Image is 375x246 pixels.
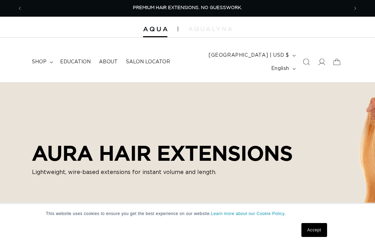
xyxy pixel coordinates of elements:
img: aqualyna.com [189,27,232,31]
button: Previous announcement [12,2,27,15]
span: English [271,65,289,72]
p: This website uses cookies to ensure you get the best experience on our website. [46,211,329,217]
a: About [95,55,122,69]
h2: AURA HAIR EXTENSIONS [32,141,293,165]
a: Salon Locator [122,55,174,69]
p: Lightweight, wire-based extensions for instant volume and length. [32,168,293,176]
span: Salon Locator [126,59,170,65]
span: PREMIUM HAIR EXTENSIONS. NO GUESSWORK. [133,6,242,10]
button: [GEOGRAPHIC_DATA] | USD $ [205,49,299,62]
button: English [267,62,299,75]
a: Accept [301,223,327,237]
span: About [99,59,118,65]
a: Learn more about our Cookie Policy. [211,211,286,216]
a: Education [56,55,95,69]
button: Next announcement [348,2,363,15]
summary: Search [299,54,314,70]
span: Education [60,59,91,65]
span: [GEOGRAPHIC_DATA] | USD $ [209,52,289,59]
img: Aqua Hair Extensions [143,27,167,32]
span: shop [32,59,47,65]
summary: shop [28,55,56,69]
